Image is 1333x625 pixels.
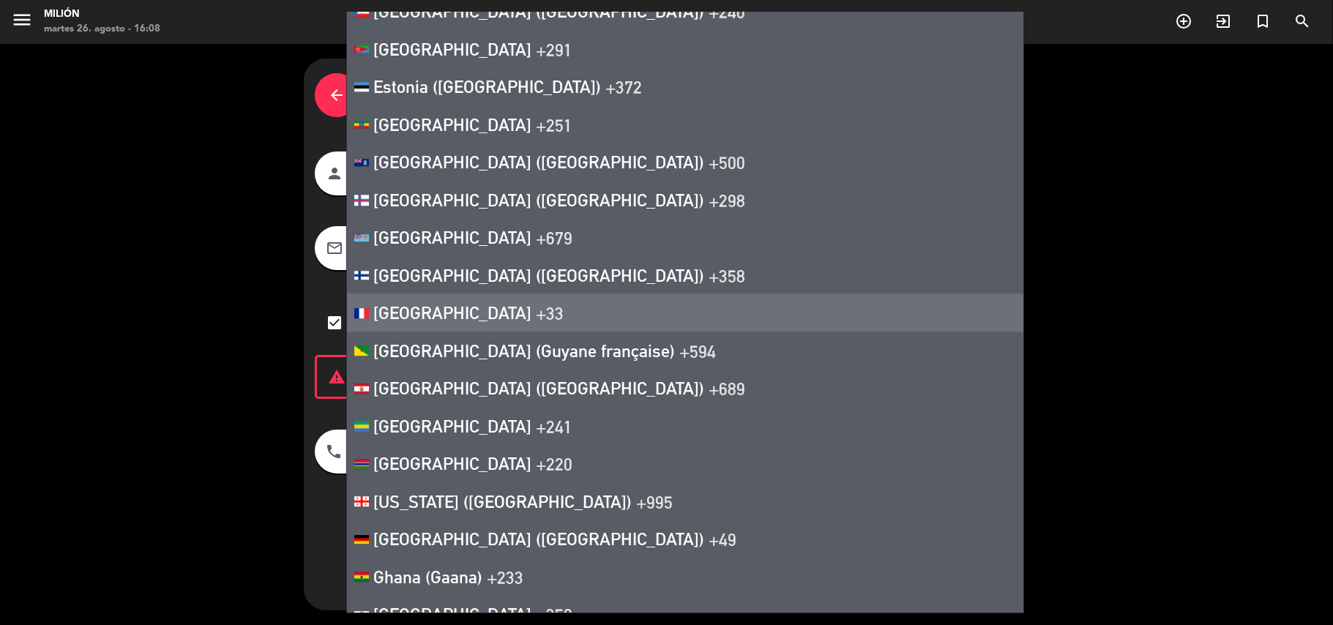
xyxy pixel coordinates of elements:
span: +251 [536,114,572,135]
span: +358 [709,265,745,285]
span: +679 [536,227,572,247]
i: mail_outline [326,239,343,257]
span: +220 [536,453,572,474]
span: [GEOGRAPHIC_DATA] [373,227,531,247]
i: arrow_back [328,86,346,104]
i: warning [317,368,356,386]
span: +372 [605,76,642,97]
span: +298 [709,190,745,210]
span: [GEOGRAPHIC_DATA] ([GEOGRAPHIC_DATA]) [373,190,704,210]
span: [GEOGRAPHIC_DATA] ([GEOGRAPHIC_DATA]) [373,528,704,549]
button: menu [11,9,33,36]
div: Datos del cliente [315,70,769,121]
i: turned_in_not [1254,12,1272,30]
span: [US_STATE] ([GEOGRAPHIC_DATA]) [373,491,632,512]
span: +291 [536,39,572,59]
span: [GEOGRAPHIC_DATA] [373,302,531,323]
div: Milión [44,7,160,22]
span: [GEOGRAPHIC_DATA] [373,453,531,474]
i: exit_to_app [1214,12,1232,30]
span: +33 [536,302,564,323]
span: +594 [679,340,716,361]
span: [GEOGRAPHIC_DATA] ([GEOGRAPHIC_DATA]) [373,378,704,398]
span: +350 [536,604,572,624]
span: [GEOGRAPHIC_DATA] ([GEOGRAPHIC_DATA]) [373,265,704,285]
span: +995 [636,491,673,512]
div: EL CLIENTE NO RECIBIRÁ ALERTAS NI RECORDATORIOS [315,355,769,399]
span: [GEOGRAPHIC_DATA] [373,604,531,624]
i: check_box [326,314,343,332]
span: Estonia ([GEOGRAPHIC_DATA]) [373,76,601,97]
i: person [326,165,343,182]
i: search [1293,12,1311,30]
span: [GEOGRAPHIC_DATA] (Guyane française) [373,340,675,361]
span: +689 [709,378,745,398]
span: [GEOGRAPHIC_DATA] ([GEOGRAPHIC_DATA]) [373,151,704,172]
i: phone [325,443,343,460]
span: Ghana (Gaana) [373,566,482,587]
i: menu [11,9,33,31]
span: [GEOGRAPHIC_DATA] [373,39,531,59]
span: [GEOGRAPHIC_DATA] [373,416,531,436]
span: +500 [709,151,745,172]
i: add_circle_outline [1175,12,1192,30]
span: +241 [536,416,572,436]
span: [GEOGRAPHIC_DATA] [373,114,531,135]
span: +49 [709,528,736,549]
div: martes 26. agosto - 16:08 [44,22,160,37]
span: +233 [487,566,523,587]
